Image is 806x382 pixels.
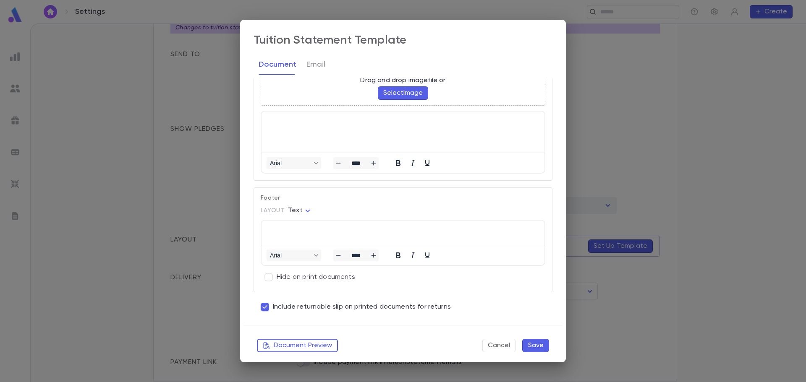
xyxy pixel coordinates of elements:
span: Text [288,207,303,214]
body: Rich Text Area. Press ALT-0 for help. [7,7,276,13]
span: Arial [270,160,311,166]
button: Bold [391,249,405,261]
button: Italic [406,249,420,261]
button: SelectImage [378,86,428,100]
button: Fonts Arial [267,157,321,169]
button: Increase font size [369,157,379,169]
p: Hide on print documents [277,273,355,281]
button: Document [259,54,296,75]
p: Footer [261,195,545,206]
div: Text [288,204,313,217]
button: Document Preview [257,339,338,352]
button: Underline [420,249,434,261]
button: Bold [391,157,405,169]
button: Fonts Arial [267,249,321,261]
span: Include returnable slip on printed documents for returns [273,303,451,311]
span: Arial [270,252,311,259]
button: Cancel [482,339,516,352]
div: Tuition Statement Template [254,33,406,47]
button: Underline [420,157,434,169]
button: Increase font size [369,249,379,261]
iframe: Rich Text Area [262,221,544,245]
span: Layout [261,207,285,214]
button: Email [306,54,325,75]
body: Rich Text Area. Press ALT-0 for help. [7,7,276,56]
button: Save [522,339,549,352]
button: Decrease font size [333,157,343,169]
button: Italic [406,157,420,169]
button: Decrease font size [333,249,343,261]
p: Drag and drop image file or [360,76,445,85]
iframe: Rich Text Area [262,112,544,153]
